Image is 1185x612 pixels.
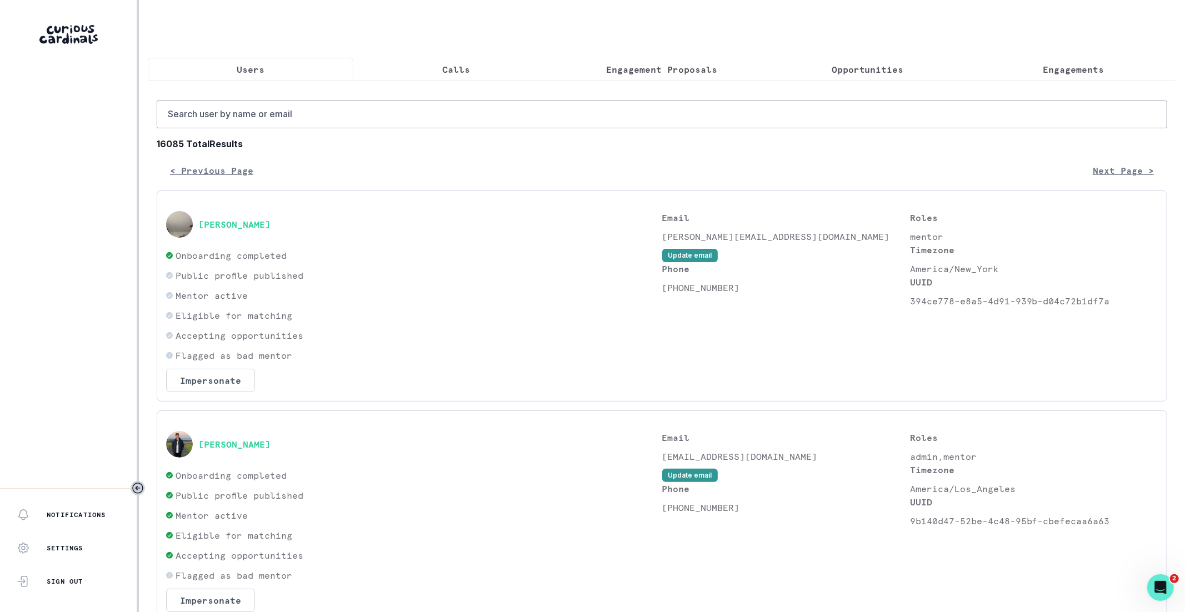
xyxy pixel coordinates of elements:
[910,243,1158,257] p: Timezone
[198,219,271,230] button: [PERSON_NAME]
[910,482,1158,495] p: America/Los_Angeles
[39,25,98,44] img: Curious Cardinals Logo
[910,211,1158,224] p: Roles
[166,589,255,612] button: Impersonate
[662,469,718,482] button: Update email
[176,529,292,542] p: Eligible for matching
[176,469,287,482] p: Onboarding completed
[176,549,303,562] p: Accepting opportunities
[1147,574,1174,601] iframe: Intercom live chat
[910,230,1158,243] p: mentor
[1079,159,1167,182] button: Next Page >
[832,63,904,76] p: Opportunities
[176,309,292,322] p: Eligible for matching
[176,509,248,522] p: Mentor active
[442,63,470,76] p: Calls
[157,137,1167,151] b: 16085 Total Results
[662,482,910,495] p: Phone
[47,544,83,553] p: Settings
[910,463,1158,476] p: Timezone
[662,249,718,262] button: Update email
[176,569,292,582] p: Flagged as bad mentor
[1170,574,1179,583] span: 2
[662,211,910,224] p: Email
[176,489,303,502] p: Public profile published
[662,431,910,444] p: Email
[910,495,1158,509] p: UUID
[176,289,248,302] p: Mentor active
[176,329,303,342] p: Accepting opportunities
[662,230,910,243] p: [PERSON_NAME][EMAIL_ADDRESS][DOMAIN_NAME]
[47,577,83,586] p: Sign Out
[607,63,718,76] p: Engagement Proposals
[910,275,1158,289] p: UUID
[910,294,1158,308] p: 394ce778-e8a5-4d91-939b-d04c72b1df7a
[176,269,303,282] p: Public profile published
[176,349,292,362] p: Flagged as bad mentor
[176,249,287,262] p: Onboarding completed
[910,450,1158,463] p: admin,mentor
[910,262,1158,275] p: America/New_York
[1043,63,1104,76] p: Engagements
[662,501,910,514] p: [PHONE_NUMBER]
[662,281,910,294] p: [PHONE_NUMBER]
[237,63,264,76] p: Users
[131,481,145,495] button: Toggle sidebar
[47,510,106,519] p: Notifications
[662,450,910,463] p: [EMAIL_ADDRESS][DOMAIN_NAME]
[198,439,271,450] button: [PERSON_NAME]
[910,514,1158,528] p: 9b140d47-52be-4c48-95bf-cbefecaa6a63
[166,369,255,392] button: Impersonate
[662,262,910,275] p: Phone
[910,431,1158,444] p: Roles
[157,159,267,182] button: < Previous Page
